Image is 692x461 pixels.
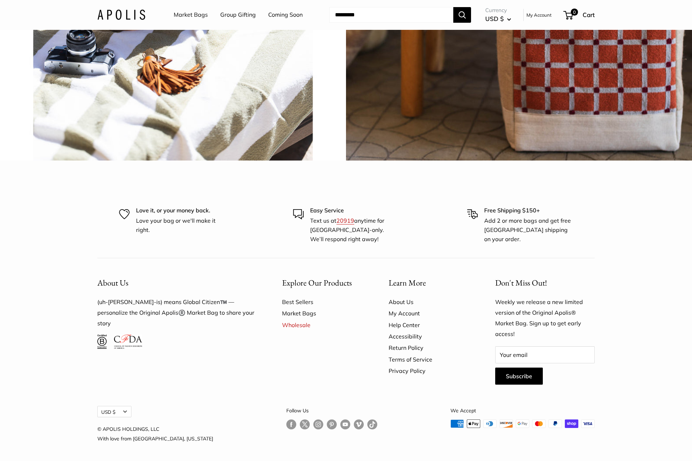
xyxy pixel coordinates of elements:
[282,276,364,290] button: Explore Our Products
[485,15,504,22] span: USD $
[329,7,453,23] input: Search...
[485,5,511,15] span: Currency
[564,9,595,21] a: 0 Cart
[389,365,470,376] a: Privacy Policy
[485,13,511,25] button: USD $
[367,419,377,430] a: Follow us on Tumblr
[389,331,470,342] a: Accessibility
[389,319,470,331] a: Help Center
[389,354,470,365] a: Terms of Service
[97,297,257,329] p: (uh-[PERSON_NAME]-is) means Global Citizen™️ — personalize the Original Apolis®️ Market Bag to sh...
[97,277,128,288] span: About Us
[97,335,107,349] img: Certified B Corporation
[389,342,470,353] a: Return Policy
[282,308,364,319] a: Market Bags
[453,7,471,23] button: Search
[268,10,303,20] a: Coming Soon
[97,10,145,20] img: Apolis
[571,9,578,16] span: 0
[286,406,377,415] p: Follow Us
[495,276,595,290] p: Don't Miss Out!
[495,297,595,340] p: Weekly we release a new limited version of the Original Apolis® Market Bag. Sign up to get early ...
[174,10,208,20] a: Market Bags
[327,419,337,430] a: Follow us on Pinterest
[389,308,470,319] a: My Account
[583,11,595,18] span: Cart
[300,419,310,432] a: Follow us on Twitter
[389,296,470,308] a: About Us
[310,216,399,244] p: Text us at anytime for [GEOGRAPHIC_DATA]-only. We’ll respond right away!
[310,206,399,215] p: Easy Service
[136,216,225,234] p: Love your bag or we'll make it right.
[97,276,257,290] button: About Us
[484,216,573,244] p: Add 2 or more bags and get free [GEOGRAPHIC_DATA] shipping on your order.
[354,419,364,430] a: Follow us on Vimeo
[484,206,573,215] p: Free Shipping $150+
[526,11,552,19] a: My Account
[389,276,470,290] button: Learn More
[6,434,76,455] iframe: Sign Up via Text for Offers
[389,277,426,288] span: Learn More
[282,277,352,288] span: Explore Our Products
[336,217,354,224] a: 20919
[282,296,364,308] a: Best Sellers
[136,206,225,215] p: Love it, or your money back.
[282,319,364,331] a: Wholesale
[220,10,256,20] a: Group Gifting
[97,424,213,443] p: © APOLIS HOLDINGS, LLC With love from [GEOGRAPHIC_DATA], [US_STATE]
[114,335,142,349] img: Council of Fashion Designers of America Member
[313,419,323,430] a: Follow us on Instagram
[97,406,131,417] button: USD $
[340,419,350,430] a: Follow us on YouTube
[286,419,296,430] a: Follow us on Facebook
[450,406,595,415] p: We Accept
[495,368,543,385] button: Subscribe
